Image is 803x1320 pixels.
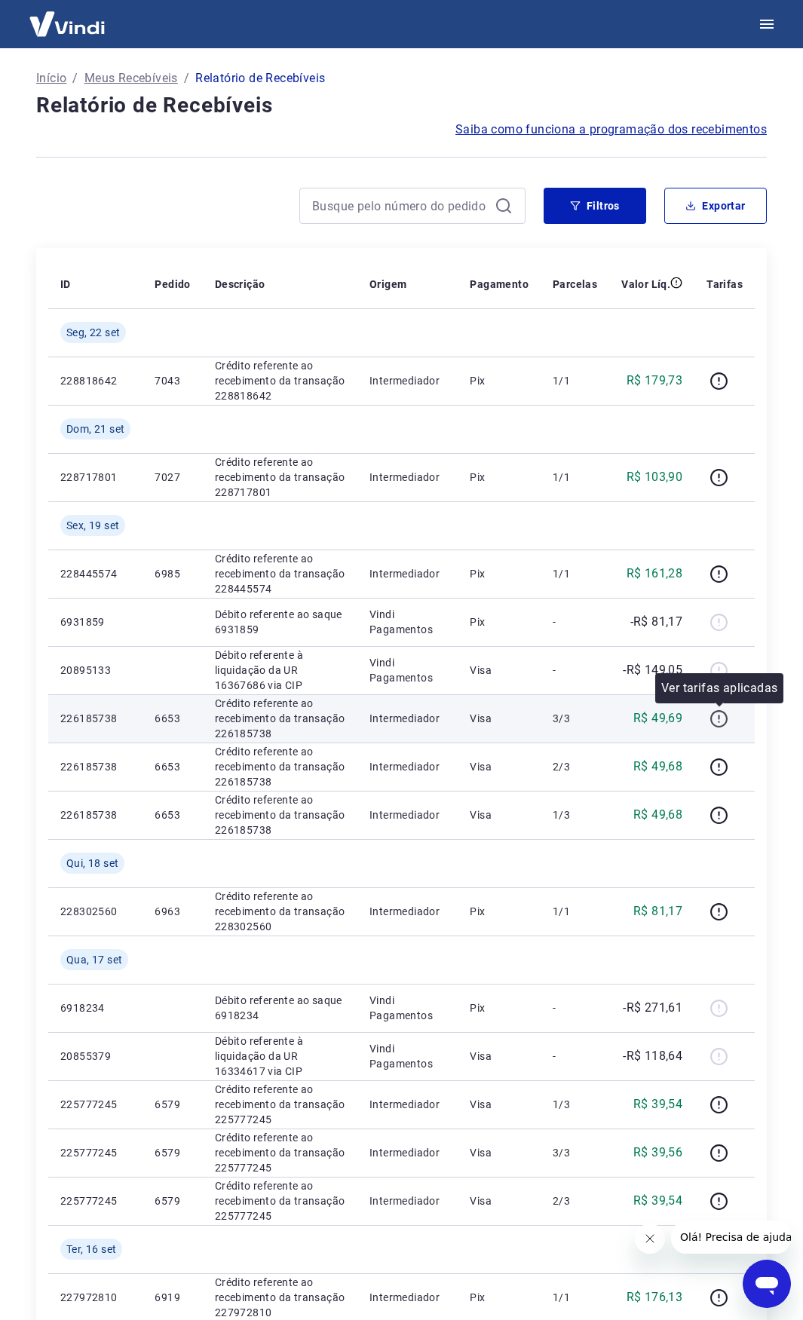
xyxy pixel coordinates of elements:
[627,468,683,486] p: R$ 103,90
[66,325,120,340] span: Seg, 22 set
[470,566,529,581] p: Pix
[215,358,345,403] p: Crédito referente ao recebimento da transação 228818642
[155,1193,190,1208] p: 6579
[369,373,446,388] p: Intermediador
[155,904,190,919] p: 6963
[369,1290,446,1305] p: Intermediador
[60,470,130,485] p: 228717801
[215,1178,345,1224] p: Crédito referente ao recebimento da transação 225777245
[633,806,682,824] p: R$ 49,68
[18,1,116,47] img: Vindi
[369,277,406,292] p: Origem
[215,455,345,500] p: Crédito referente ao recebimento da transação 228717801
[553,614,597,629] p: -
[36,69,66,87] a: Início
[60,1000,130,1015] p: 6918234
[553,1000,597,1015] p: -
[553,1145,597,1160] p: 3/3
[470,904,529,919] p: Pix
[215,1082,345,1127] p: Crédito referente ao recebimento da transação 225777245
[553,277,597,292] p: Parcelas
[215,607,345,637] p: Débito referente ao saque 6931859
[60,1049,130,1064] p: 20855379
[84,69,178,87] a: Meus Recebíveis
[66,856,118,871] span: Qui, 18 set
[553,1049,597,1064] p: -
[60,566,130,581] p: 228445574
[60,663,130,678] p: 20895133
[470,1000,529,1015] p: Pix
[369,1193,446,1208] p: Intermediador
[9,11,127,23] span: Olá! Precisa de ajuda?
[369,759,446,774] p: Intermediador
[66,518,119,533] span: Sex, 19 set
[553,1193,597,1208] p: 2/3
[60,373,130,388] p: 228818642
[470,373,529,388] p: Pix
[369,1097,446,1112] p: Intermediador
[470,1145,529,1160] p: Visa
[66,952,122,967] span: Qua, 17 set
[60,807,130,822] p: 226185738
[633,758,682,776] p: R$ 49,68
[553,470,597,485] p: 1/1
[155,470,190,485] p: 7027
[60,1097,130,1112] p: 225777245
[215,744,345,789] p: Crédito referente ao recebimento da transação 226185738
[155,1290,190,1305] p: 6919
[215,889,345,934] p: Crédito referente ao recebimento da transação 228302560
[633,709,682,727] p: R$ 49,69
[215,277,265,292] p: Descrição
[621,277,670,292] p: Valor Líq.
[60,277,71,292] p: ID
[544,188,646,224] button: Filtros
[553,711,597,726] p: 3/3
[369,470,446,485] p: Intermediador
[553,663,597,678] p: -
[627,565,683,583] p: R$ 161,28
[60,614,130,629] p: 6931859
[60,1193,130,1208] p: 225777245
[215,993,345,1023] p: Débito referente ao saque 6918234
[470,663,529,678] p: Visa
[155,759,190,774] p: 6653
[470,711,529,726] p: Visa
[155,807,190,822] p: 6653
[215,551,345,596] p: Crédito referente ao recebimento da transação 228445574
[195,69,325,87] p: Relatório de Recebíveis
[215,648,345,693] p: Débito referente à liquidação da UR 16367686 via CIP
[369,904,446,919] p: Intermediador
[633,1095,682,1113] p: R$ 39,54
[60,711,130,726] p: 226185738
[155,566,190,581] p: 6985
[623,661,682,679] p: -R$ 149,05
[312,194,489,217] input: Busque pelo número do pedido
[630,613,683,631] p: -R$ 81,17
[623,999,682,1017] p: -R$ 271,61
[155,1145,190,1160] p: 6579
[627,372,683,390] p: R$ 179,73
[664,188,767,224] button: Exportar
[470,1290,529,1305] p: Pix
[623,1047,682,1065] p: -R$ 118,64
[470,1193,529,1208] p: Visa
[633,1144,682,1162] p: R$ 39,56
[369,1041,446,1071] p: Vindi Pagamentos
[635,1224,665,1254] iframe: Fechar mensagem
[215,696,345,741] p: Crédito referente ao recebimento da transação 226185738
[627,1288,683,1306] p: R$ 176,13
[60,759,130,774] p: 226185738
[60,1145,130,1160] p: 225777245
[470,1049,529,1064] p: Visa
[369,655,446,685] p: Vindi Pagamentos
[155,711,190,726] p: 6653
[470,277,529,292] p: Pagamento
[66,1242,116,1257] span: Ter, 16 set
[470,470,529,485] p: Pix
[369,711,446,726] p: Intermediador
[369,807,446,822] p: Intermediador
[671,1220,791,1254] iframe: Mensagem da empresa
[215,1130,345,1175] p: Crédito referente ao recebimento da transação 225777245
[553,759,597,774] p: 2/3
